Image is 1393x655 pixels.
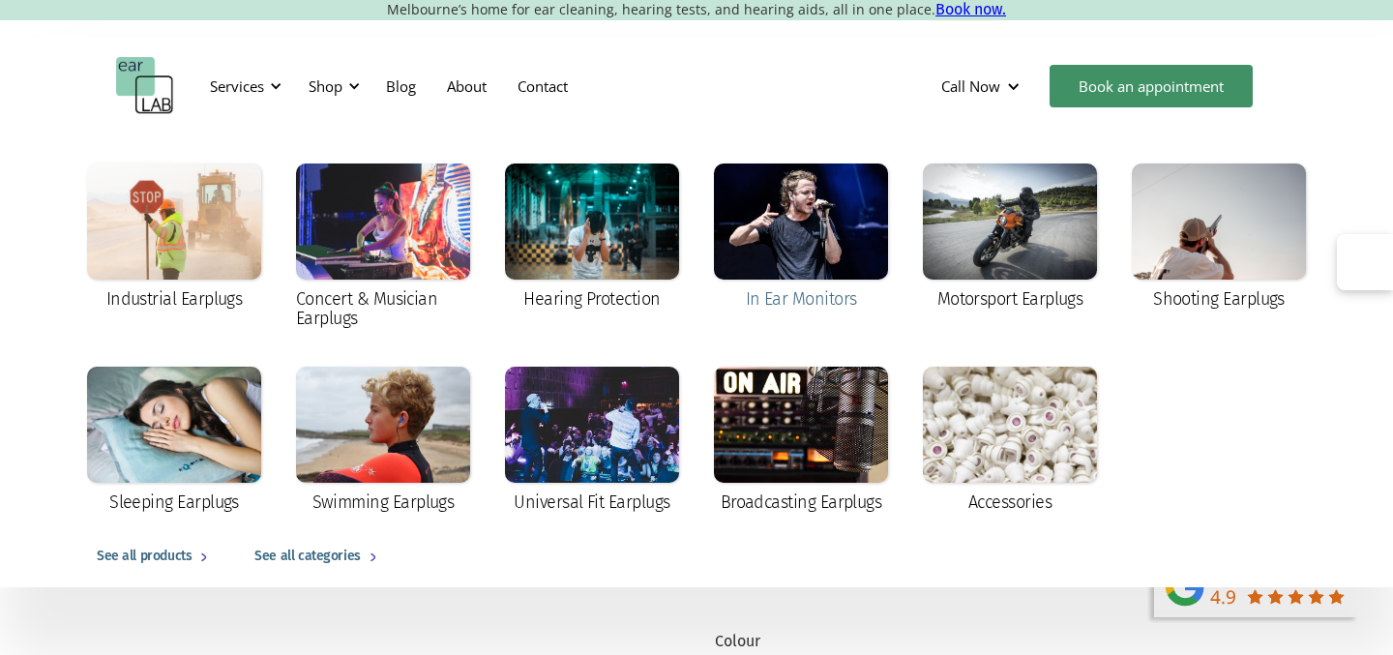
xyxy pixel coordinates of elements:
a: Shooting Earplugs [1122,154,1316,322]
a: In Ear Monitors [704,154,898,322]
a: See all categories [235,525,403,587]
div: Call Now [926,57,1040,115]
div: Universal Fit Earplugs [514,492,669,512]
button: Open Sortd panel [1337,234,1393,290]
div: Shop [297,57,366,115]
div: Services [198,57,287,115]
label: Colour [715,632,892,650]
a: Industrial Earplugs [77,154,271,322]
a: Accessories [913,357,1107,525]
a: Hearing Protection [495,154,689,322]
a: Concert & Musician Earplugs [286,154,480,342]
a: See all products [77,525,235,587]
div: Accessories [968,492,1052,512]
a: Sleeping Earplugs [77,357,271,525]
div: See all categories [254,545,360,568]
div: Swimming Earplugs [312,492,455,512]
div: Broadcasting Earplugs [721,492,882,512]
a: Motorsport Earplugs [913,154,1107,322]
div: Sleeping Earplugs [109,492,239,512]
a: Book an appointment [1050,65,1253,107]
div: Services [210,76,264,96]
a: home [116,57,174,115]
div: In Ear Monitors [746,289,857,309]
a: Swimming Earplugs [286,357,480,525]
a: Universal Fit Earplugs [495,357,689,525]
div: Industrial Earplugs [106,289,243,309]
a: Broadcasting Earplugs [704,357,898,525]
div: See all products [97,545,192,568]
div: Motorsport Earplugs [937,289,1083,309]
a: About [431,58,502,114]
div: Shooting Earplugs [1153,289,1285,309]
a: Contact [502,58,583,114]
div: Call Now [941,76,1000,96]
div: Hearing Protection [523,289,660,309]
a: Blog [370,58,431,114]
div: Concert & Musician Earplugs [296,289,470,328]
div: Shop [309,76,342,96]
